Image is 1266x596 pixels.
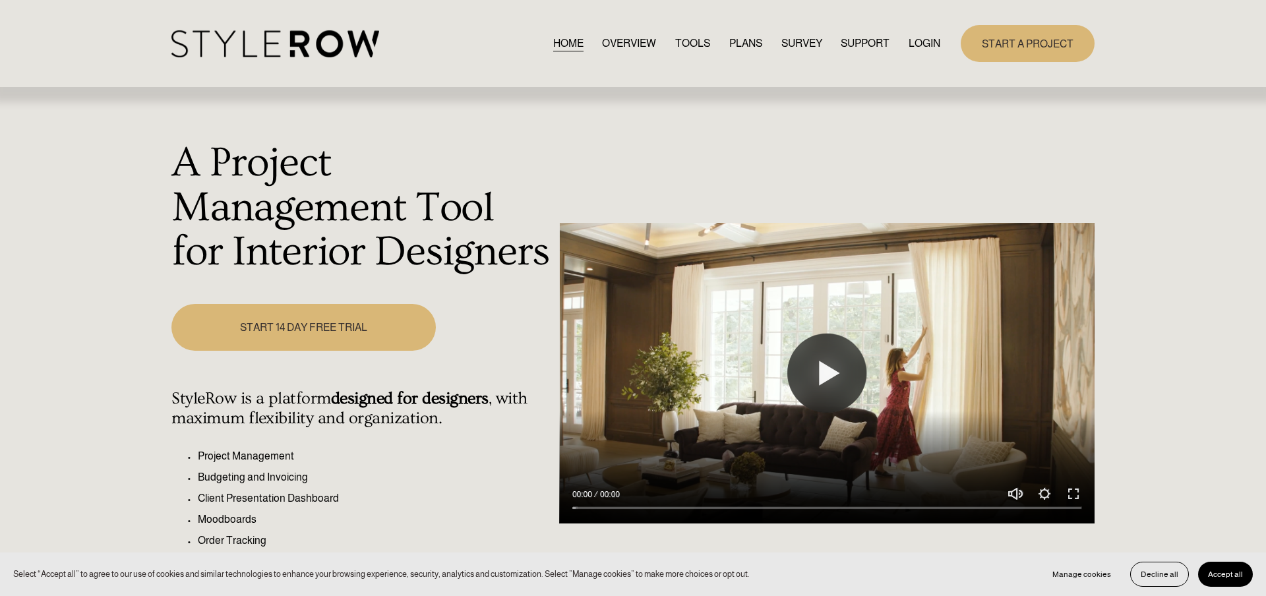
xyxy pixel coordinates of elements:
p: Select “Accept all” to agree to our use of cookies and similar technologies to enhance your brows... [13,568,750,580]
a: PLANS [729,34,762,52]
p: Project Management [198,448,552,464]
a: START A PROJECT [961,25,1095,61]
p: Moodboards [198,512,552,527]
span: Decline all [1141,570,1178,579]
h1: A Project Management Tool for Interior Designers [171,141,552,275]
input: Seek [572,504,1081,513]
a: TOOLS [675,34,710,52]
button: Play [787,334,866,413]
a: SURVEY [781,34,822,52]
span: SUPPORT [841,36,889,51]
button: Decline all [1130,562,1189,587]
h4: StyleRow is a platform , with maximum flexibility and organization. [171,389,552,429]
a: OVERVIEW [602,34,656,52]
img: StyleRow [171,30,379,57]
button: Accept all [1198,562,1253,587]
a: LOGIN [909,34,940,52]
div: Duration [595,488,623,501]
a: HOME [553,34,584,52]
p: Order Tracking [198,533,552,549]
a: START 14 DAY FREE TRIAL [171,304,435,351]
button: Manage cookies [1042,562,1121,587]
span: Manage cookies [1052,570,1111,579]
span: Accept all [1208,570,1243,579]
div: Current time [572,488,595,501]
p: Client Presentation Dashboard [198,491,552,506]
strong: designed for designers [331,389,489,408]
a: folder dropdown [841,34,889,52]
p: Budgeting and Invoicing [198,469,552,485]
